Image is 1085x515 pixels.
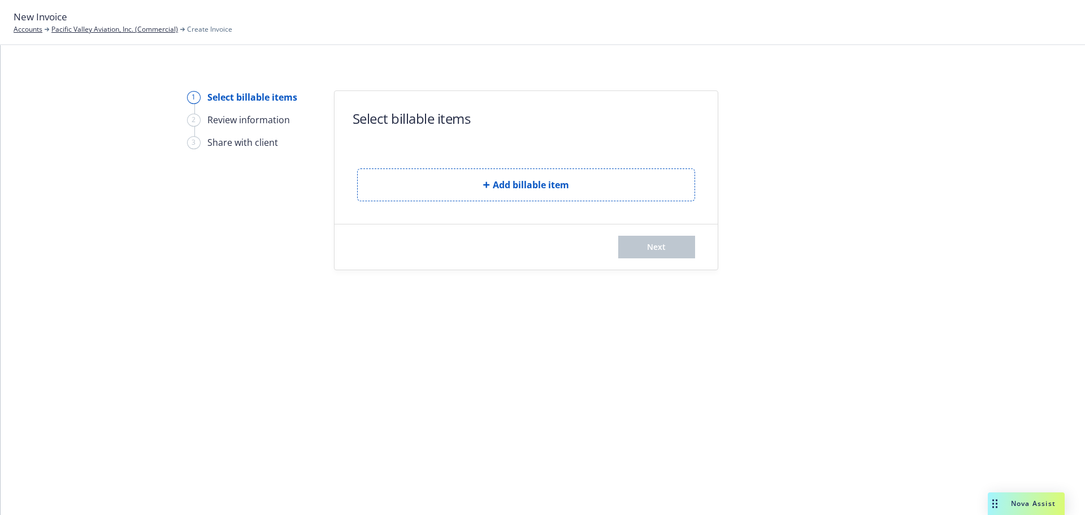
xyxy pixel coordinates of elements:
[187,91,201,104] div: 1
[647,241,666,252] span: Next
[51,24,178,34] a: Pacific Valley Aviation, Inc. (Commercial)
[353,109,471,128] h1: Select billable items
[187,24,232,34] span: Create Invoice
[187,114,201,127] div: 2
[14,24,42,34] a: Accounts
[988,492,1065,515] button: Nova Assist
[988,492,1002,515] div: Drag to move
[14,10,67,24] span: New Invoice
[207,90,297,104] div: Select billable items
[357,168,695,201] button: Add billable item
[493,178,569,192] span: Add billable item
[187,136,201,149] div: 3
[1011,499,1056,508] span: Nova Assist
[207,113,290,127] div: Review information
[207,136,278,149] div: Share with client
[618,236,695,258] button: Next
